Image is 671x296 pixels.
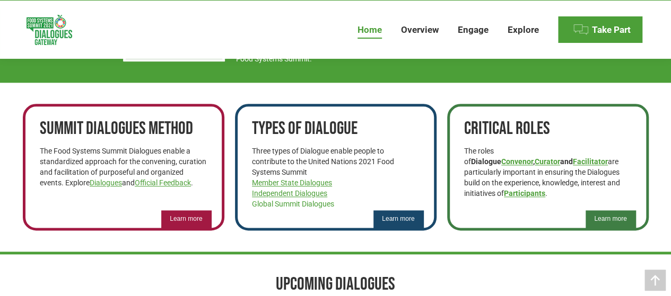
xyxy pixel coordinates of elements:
a: Participants [504,189,545,198]
a: Independent Dialogues [252,189,327,198]
h2: CRITICAL ROLES [464,117,631,140]
a: Official Feedback [135,178,191,187]
img: Menu icon [573,22,589,38]
span: Take Part [592,24,631,35]
span: Learn more [170,214,202,223]
span: Learn more [594,214,626,223]
a: Dialogues [90,178,122,187]
a: Facilitator [573,157,608,166]
a: Curator [535,157,560,166]
p: The roles of are particularly important in ensuring the Dialogues build on the experience, knowle... [464,146,631,199]
h2: SUMMIT DIALOGUES METHOD [40,117,207,140]
p: Three types of Dialogue enable people to contribute to the United Nations 2021 Food Systems Summit [252,146,419,209]
span: Home [358,24,382,35]
span: Engage [458,24,489,35]
h2: UPCOMING DIALOGUES [183,273,488,296]
a: Convenor [501,157,533,166]
strong: Dialogue , and [471,157,608,166]
button: Learn more [586,210,635,228]
span: Overview [401,24,439,35]
span: Explore [508,24,539,35]
a: Global Summit Dialogues [252,200,334,208]
img: Food Systems Summit Dialogues [27,15,72,45]
p: The Food Systems Summit Dialogues enable a standardized approach for the convening, curation and ... [40,146,207,188]
h2: TYPES OF DIALOGUE [252,117,419,140]
span: Learn more [382,214,414,223]
button: Learn more [373,210,423,228]
a: Member State Dialogues [252,178,332,187]
button: Learn more [161,210,211,228]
